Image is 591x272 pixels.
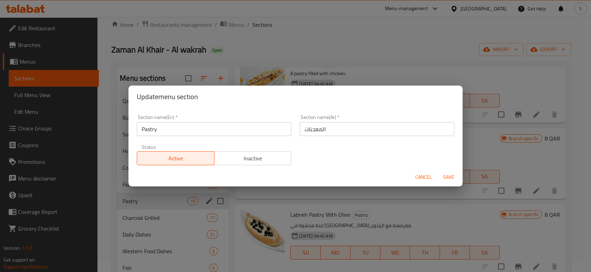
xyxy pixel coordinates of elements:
[440,173,457,182] span: Save
[415,173,432,182] span: Cancel
[412,171,435,184] button: Cancel
[214,151,292,165] button: Inactive
[217,153,289,163] span: Inactive
[300,122,454,136] input: Please enter section name(ar)
[438,171,460,184] button: Save
[140,153,212,163] span: Active
[137,91,454,102] h2: Update menu section
[137,122,291,136] input: Please enter section name(en)
[137,151,214,165] button: Active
